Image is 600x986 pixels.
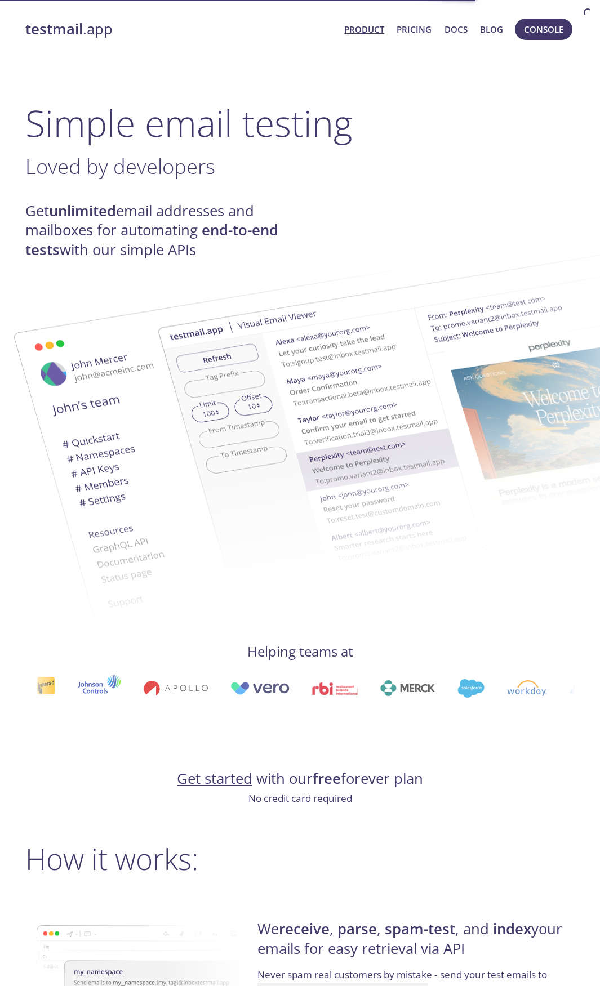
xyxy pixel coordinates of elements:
[445,22,468,37] a: Docs
[385,919,455,939] strong: spam-test
[78,675,121,702] img: johnsoncontrols
[515,19,572,40] button: Console
[337,919,377,939] strong: parse
[25,791,575,806] p: No credit card required
[25,769,575,788] h4: with our forever plan
[25,842,575,876] h2: How it works:
[380,680,435,696] img: merck
[312,682,358,695] img: rbi
[25,152,215,180] span: Loved by developers
[279,919,330,939] strong: receive
[25,643,575,661] h4: Helping teams at
[524,22,563,37] span: Console
[230,682,290,695] img: vero
[507,680,547,696] img: workday
[25,101,575,145] h1: Simple email testing
[257,920,571,967] h4: We , , , and your emails for easy retrieval via API
[25,202,300,260] h4: Get email addresses and mailboxes for automating with our simple APIs
[144,680,208,696] img: apollo
[25,19,83,39] strong: testmail
[457,679,485,698] img: salesforce
[25,220,278,259] strong: end-to-end tests
[397,22,432,37] a: Pricing
[480,22,503,37] a: Blog
[313,769,341,788] strong: free
[25,20,336,39] a: testmail.app
[49,201,116,221] strong: unlimited
[344,22,384,37] a: Product
[493,919,531,939] strong: index
[177,769,252,788] a: Get started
